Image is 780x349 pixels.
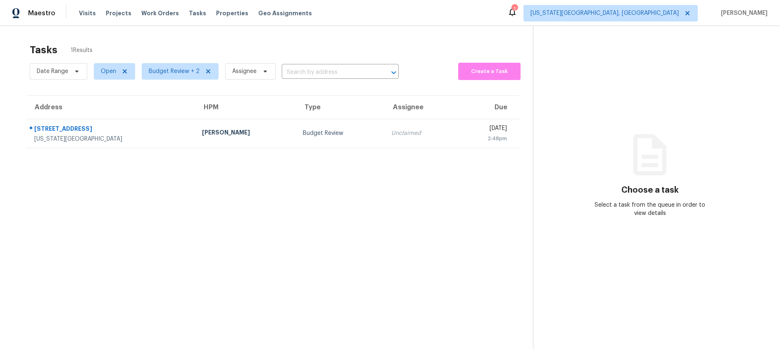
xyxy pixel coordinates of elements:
span: Budget Review + 2 [149,67,200,75]
span: Maestro [28,9,55,17]
span: Tasks [189,10,206,16]
h3: Choose a task [621,186,679,194]
h2: Tasks [30,46,57,54]
span: Visits [79,9,96,17]
th: Due [456,96,520,119]
div: Budget Review [303,129,378,137]
div: [STREET_ADDRESS] [34,125,189,135]
span: Open [101,67,116,75]
div: 1 [511,5,517,13]
span: Projects [106,9,131,17]
div: Unclaimed [391,129,449,137]
div: Select a task from the queue in order to view details [592,201,709,217]
span: Geo Assignments [258,9,312,17]
span: Work Orders [141,9,179,17]
span: Assignee [232,67,257,75]
div: [US_STATE][GEOGRAPHIC_DATA] [34,135,189,143]
th: HPM [195,96,296,119]
span: 1 Results [71,46,93,54]
span: Date Range [37,67,68,75]
th: Type [296,96,385,119]
div: 2:48pm [462,134,507,143]
input: Search by address [282,66,376,79]
span: Properties [216,9,248,17]
span: Create a Task [462,67,516,76]
div: [DATE] [462,124,507,134]
span: [PERSON_NAME] [718,9,768,17]
th: Address [26,96,195,119]
div: [PERSON_NAME] [202,128,290,139]
span: [US_STATE][GEOGRAPHIC_DATA], [GEOGRAPHIC_DATA] [530,9,679,17]
th: Assignee [385,96,455,119]
button: Open [388,67,400,78]
button: Create a Task [458,63,521,80]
